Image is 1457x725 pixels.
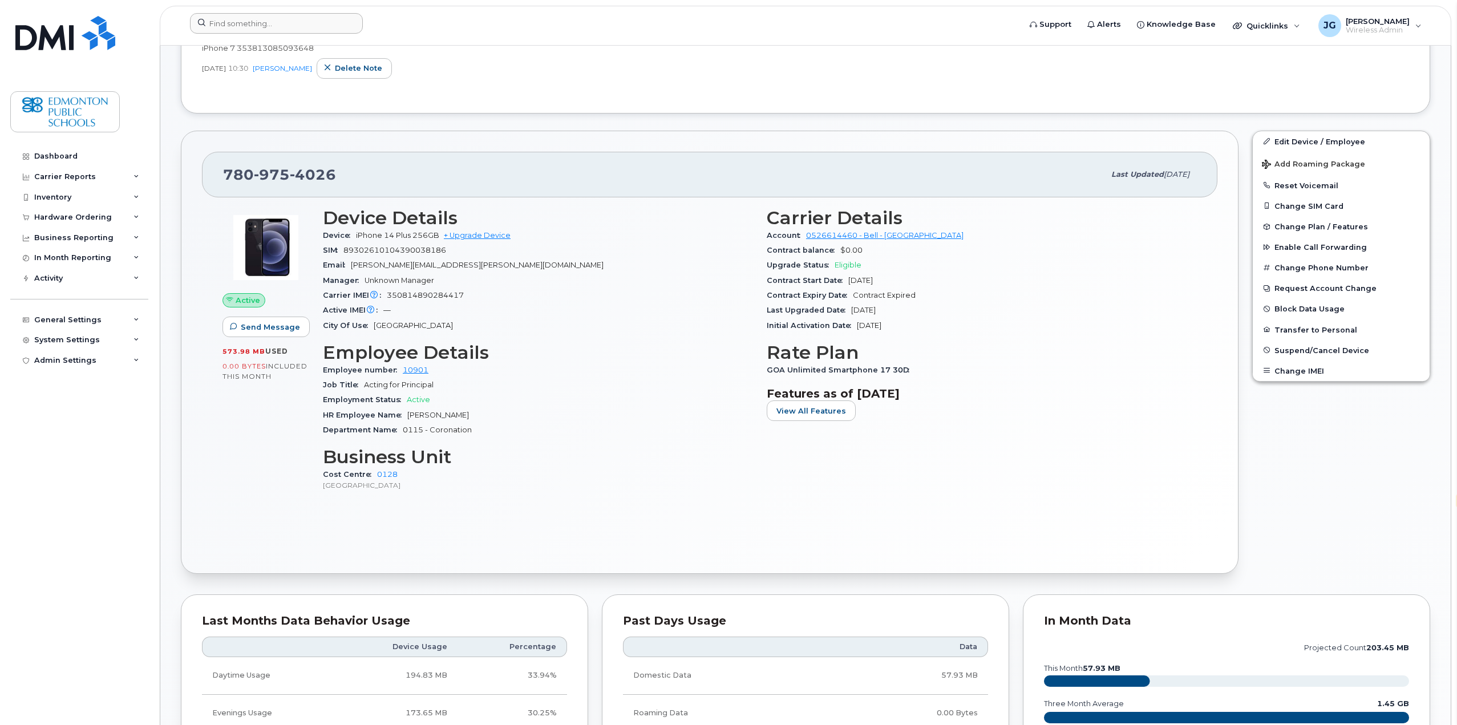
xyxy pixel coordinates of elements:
button: Delete note [317,58,392,79]
h3: Carrier Details [767,208,1197,228]
td: Domestic Data [623,657,828,694]
a: 0526614460 - Bell - [GEOGRAPHIC_DATA] [806,231,964,240]
td: 194.83 MB [336,657,458,694]
span: Knowledge Base [1147,19,1216,30]
button: Enable Call Forwarding [1253,237,1430,257]
button: Change IMEI [1253,361,1430,381]
span: Acting for Principal [364,380,434,389]
a: 0128 [377,470,398,479]
span: Contract Start Date [767,276,848,285]
th: Device Usage [336,637,458,657]
span: Add Roaming Package [1262,160,1365,171]
div: Quicklinks [1225,14,1308,37]
button: Change Phone Number [1253,257,1430,278]
span: 0.00 Bytes [222,362,266,370]
h3: Rate Plan [767,342,1197,363]
div: In Month Data [1044,615,1409,627]
text: 1.45 GB [1377,699,1409,708]
span: included this month [222,362,307,380]
th: Percentage [458,637,567,657]
button: Transfer to Personal [1253,319,1430,340]
span: iPhone 7 353813085093648 [202,43,314,52]
tspan: 57.93 MB [1083,664,1120,673]
span: JG [1324,19,1336,33]
a: Edit Device / Employee [1253,131,1430,152]
span: GOA Unlimited Smartphone 17 30D [767,366,915,374]
span: 573.98 MB [222,347,265,355]
span: Suspend/Cancel Device [1274,346,1369,354]
span: Eligible [835,261,861,269]
span: Delete note [335,63,382,74]
span: Employment Status [323,395,407,404]
button: Block Data Usage [1253,298,1430,319]
span: Contract Expired [853,291,916,299]
span: 350814890284417 [387,291,464,299]
span: 0115 - Coronation [403,426,472,434]
span: 4026 [290,166,336,183]
span: 10:30 [228,63,248,73]
button: Send Message [222,317,310,337]
div: Last Months Data Behavior Usage [202,615,567,627]
span: Change Plan / Features [1274,222,1368,231]
button: Suspend/Cancel Device [1253,340,1430,361]
span: iPhone 14 Plus 256GB [356,231,439,240]
span: [DATE] [851,306,876,314]
span: View All Features [776,406,846,416]
span: Enable Call Forwarding [1274,243,1367,252]
button: Request Account Change [1253,278,1430,298]
a: + Upgrade Device [444,231,511,240]
span: Alerts [1097,19,1121,30]
span: [DATE] [857,321,881,330]
h3: Business Unit [323,447,753,467]
button: View All Features [767,400,856,421]
td: 57.93 MB [828,657,988,694]
span: Active [407,395,430,404]
span: $0.00 [840,246,863,254]
a: 10901 [403,366,428,374]
button: Change SIM Card [1253,196,1430,216]
th: Data [828,637,988,657]
span: Wireless Admin [1346,26,1410,35]
button: Change Plan / Features [1253,216,1430,237]
span: used [265,347,288,355]
span: [DATE] [202,63,226,73]
span: Cost Centre [323,470,377,479]
span: Send Message [241,322,300,333]
p: [GEOGRAPHIC_DATA] [323,480,753,490]
span: Employee number [323,366,403,374]
tspan: 203.45 MB [1366,643,1409,652]
button: Reset Voicemail [1253,175,1430,196]
a: Support [1022,13,1079,36]
input: Find something... [190,13,363,34]
span: [DATE] [1164,170,1189,179]
span: [PERSON_NAME] [407,411,469,419]
h3: Employee Details [323,342,753,363]
span: 780 [223,166,336,183]
span: Upgrade Status [767,261,835,269]
span: Initial Activation Date [767,321,857,330]
h3: Features as of [DATE] [767,387,1197,400]
span: Job Title [323,380,364,389]
text: three month average [1043,699,1124,708]
span: Account [767,231,806,240]
div: Joel Gilkey [1310,14,1430,37]
span: HR Employee Name [323,411,407,419]
button: Add Roaming Package [1253,152,1430,175]
img: image20231002-3703462-trllhy.jpeg [232,213,300,282]
span: [DATE] [848,276,873,285]
a: Knowledge Base [1129,13,1224,36]
span: Quicklinks [1246,21,1288,30]
h3: Device Details [323,208,753,228]
text: this month [1043,664,1120,673]
span: Contract Expiry Date [767,291,853,299]
span: [GEOGRAPHIC_DATA] [374,321,453,330]
td: Daytime Usage [202,657,336,694]
span: Support [1039,19,1071,30]
span: Last updated [1111,170,1164,179]
a: [PERSON_NAME] [253,64,312,72]
span: — [383,306,391,314]
span: Contract balance [767,246,840,254]
a: Alerts [1079,13,1129,36]
span: 89302610104390038186 [343,246,446,254]
span: Department Name [323,426,403,434]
